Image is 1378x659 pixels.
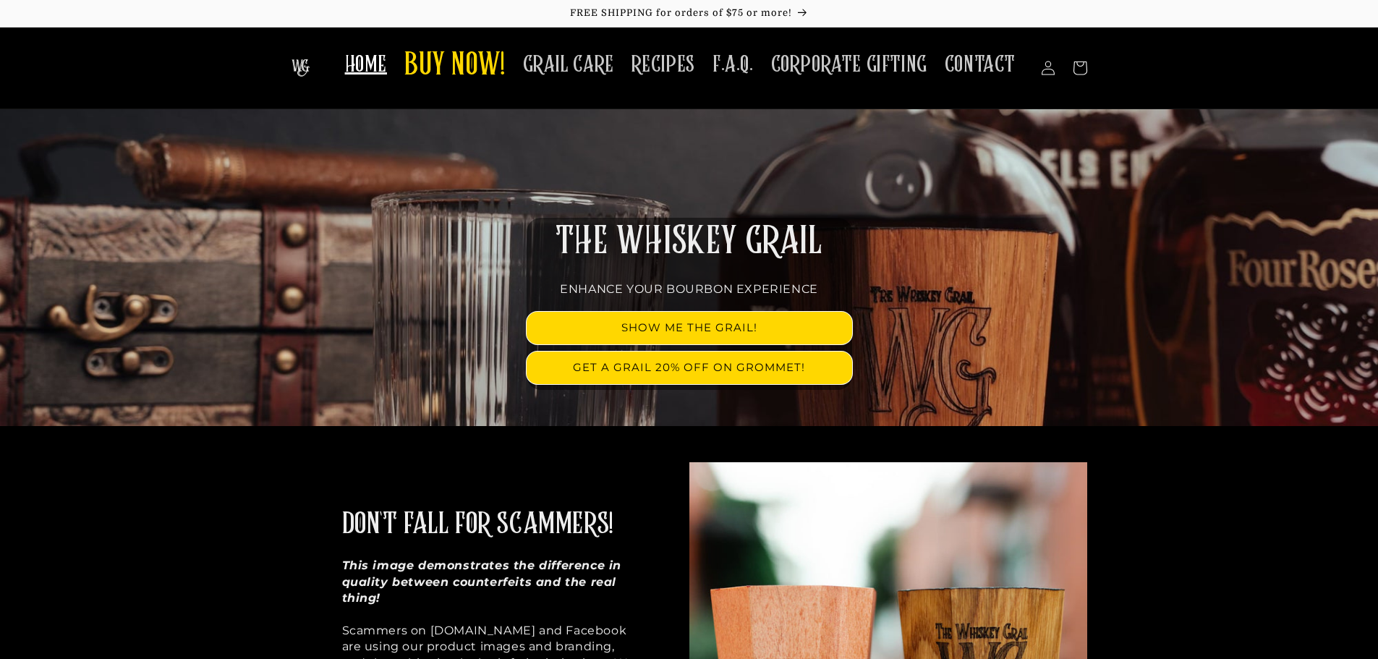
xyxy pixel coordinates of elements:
[631,51,695,79] span: RECIPES
[945,51,1016,79] span: CONTACT
[523,51,614,79] span: GRAIL CARE
[292,59,310,77] img: The Whiskey Grail
[342,558,622,605] strong: This image demonstrates the difference in quality between counterfeits and the real thing!
[623,42,704,88] a: RECIPES
[527,312,852,344] a: SHOW ME THE GRAIL!
[345,51,387,79] span: HOME
[762,42,936,88] a: CORPORATE GIFTING
[514,42,623,88] a: GRAIL CARE
[342,506,613,543] h2: DON'T FALL FOR SCAMMERS!
[14,7,1364,20] p: FREE SHIPPING for orders of $75 or more!
[560,282,818,296] span: ENHANCE YOUR BOURBON EXPERIENCE
[713,51,754,79] span: F.A.Q.
[404,46,506,86] span: BUY NOW!
[936,42,1024,88] a: CONTACT
[396,38,514,95] a: BUY NOW!
[704,42,762,88] a: F.A.Q.
[527,352,852,384] a: GET A GRAIL 20% OFF ON GROMMET!
[771,51,927,79] span: CORPORATE GIFTING
[556,223,822,260] span: THE WHISKEY GRAIL
[336,42,396,88] a: HOME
